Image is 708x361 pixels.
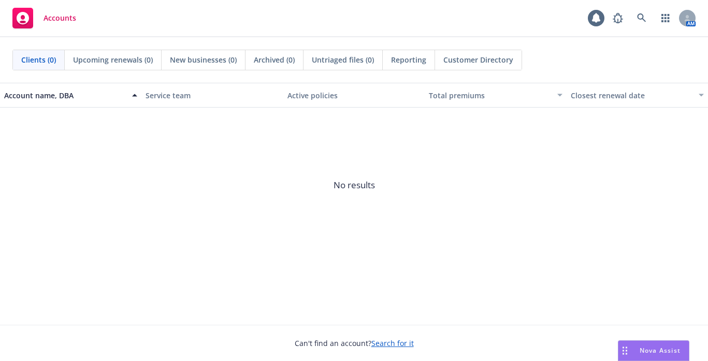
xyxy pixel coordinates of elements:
button: Total premiums [425,83,566,108]
span: Clients (0) [21,54,56,65]
span: Customer Directory [443,54,513,65]
div: Closest renewal date [571,90,692,101]
button: Service team [141,83,283,108]
div: Active policies [287,90,421,101]
a: Report a Bug [608,8,628,28]
span: Untriaged files (0) [312,54,374,65]
button: Closest renewal date [567,83,708,108]
span: New businesses (0) [170,54,237,65]
div: Service team [146,90,279,101]
span: Nova Assist [640,346,681,355]
a: Search [631,8,652,28]
a: Search for it [371,338,414,348]
div: Drag to move [618,341,631,360]
span: Archived (0) [254,54,295,65]
button: Active policies [283,83,425,108]
span: Can't find an account? [295,338,414,349]
span: Accounts [44,14,76,22]
button: Nova Assist [618,340,689,361]
a: Accounts [8,4,80,33]
div: Account name, DBA [4,90,126,101]
span: Reporting [391,54,426,65]
a: Switch app [655,8,676,28]
div: Total premiums [429,90,551,101]
span: Upcoming renewals (0) [73,54,153,65]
